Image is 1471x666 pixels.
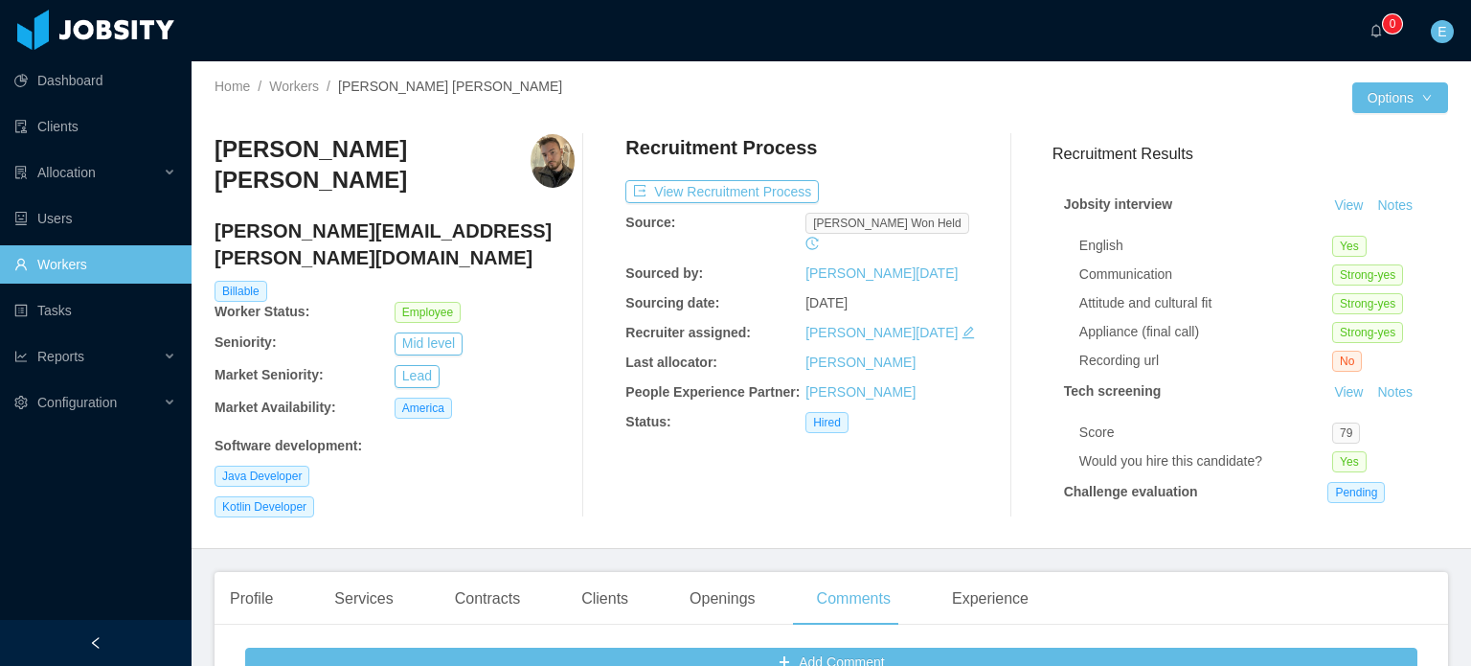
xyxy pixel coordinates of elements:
b: Seniority: [215,334,277,350]
i: icon: solution [14,166,28,179]
button: Optionsicon: down [1352,82,1448,113]
a: [PERSON_NAME][DATE] [805,325,958,340]
a: [PERSON_NAME] [805,355,916,370]
a: View [1327,384,1369,400]
span: [PERSON_NAME] [PERSON_NAME] [338,79,562,94]
i: icon: edit [962,326,975,339]
h4: Recruitment Process [625,134,817,161]
img: 48ad7dbc-ed34-46e1-a1f0-b53c86637d6d_664f8ed91b460-400w.png [531,134,574,188]
button: Notes [1369,381,1420,404]
b: Status: [625,414,670,429]
span: Strong-yes [1332,293,1403,314]
a: View [1327,197,1369,213]
sup: 0 [1383,14,1402,34]
div: Experience [937,572,1044,626]
b: Market Seniority: [215,367,324,382]
div: Services [319,572,408,626]
div: Recording url [1079,351,1332,371]
a: icon: pie-chartDashboard [14,61,176,100]
span: Configuration [37,395,117,410]
span: Allocation [37,165,96,180]
div: Profile [215,572,288,626]
a: [PERSON_NAME][DATE] [805,265,958,281]
button: Lead [395,365,440,388]
span: Employee [395,302,461,323]
span: / [327,79,330,94]
span: [DATE] [805,295,848,310]
b: Source: [625,215,675,230]
a: icon: userWorkers [14,245,176,284]
a: Home [215,79,250,94]
h3: Recruitment Results [1052,142,1448,166]
div: Communication [1079,264,1332,285]
b: Worker Status: [215,304,309,319]
i: icon: line-chart [14,350,28,363]
div: English [1079,236,1332,256]
a: icon: auditClients [14,107,176,146]
a: Workers [269,79,319,94]
b: People Experience Partner: [625,384,800,400]
b: Sourced by: [625,265,703,281]
a: [PERSON_NAME] [805,384,916,400]
b: Market Availability: [215,400,336,415]
a: icon: profileTasks [14,291,176,330]
span: 79 [1332,423,1360,444]
span: No [1332,351,1362,372]
span: Yes [1332,236,1367,257]
b: Software development : [215,438,362,453]
div: Clients [566,572,644,626]
div: Comments [802,572,906,626]
strong: Tech screening [1064,383,1162,399]
button: icon: exportView Recruitment Process [625,180,819,203]
span: E [1437,20,1446,43]
button: Mid level [395,333,463,356]
div: Openings [674,572,771,626]
i: icon: setting [14,396,28,409]
h3: [PERSON_NAME] [PERSON_NAME] [215,134,531,196]
span: Kotlin Developer [215,496,314,517]
button: Notes [1369,195,1420,218]
b: Recruiter assigned: [625,325,751,340]
b: Last allocator: [625,355,717,370]
span: Pending [1327,482,1385,503]
span: Reports [37,349,84,364]
span: America [395,398,452,419]
div: Contracts [440,572,535,626]
i: icon: history [805,237,819,250]
div: Would you hire this candidate? [1079,451,1332,471]
div: Attitude and cultural fit [1079,293,1332,313]
span: / [258,79,261,94]
span: [PERSON_NAME] won held [805,213,969,234]
span: Billable [215,281,267,302]
span: Java Developer [215,466,309,487]
span: Yes [1332,451,1367,472]
i: icon: bell [1369,24,1383,37]
div: Score [1079,423,1332,443]
span: Strong-yes [1332,264,1403,286]
a: icon: robotUsers [14,199,176,238]
span: Hired [805,412,849,433]
b: Sourcing date: [625,295,719,310]
a: icon: exportView Recruitment Process [625,184,819,199]
strong: Jobsity interview [1064,196,1173,212]
strong: Challenge evaluation [1064,484,1198,499]
span: Strong-yes [1332,322,1403,343]
div: Appliance (final call) [1079,322,1332,342]
h4: [PERSON_NAME][EMAIL_ADDRESS][PERSON_NAME][DOMAIN_NAME] [215,218,575,271]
